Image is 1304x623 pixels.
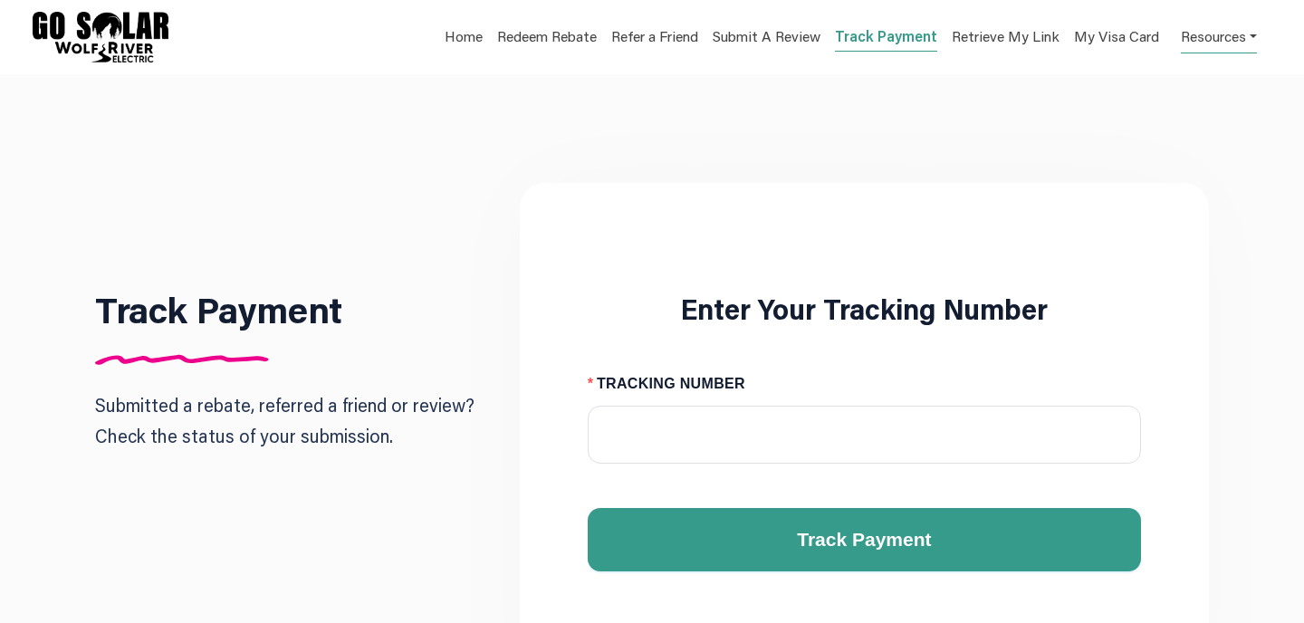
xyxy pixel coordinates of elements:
span: Track Payment [797,525,931,554]
h2: Enter Your Tracking Number [588,295,1141,323]
a: Refer a Friend [611,26,698,53]
img: Program logo [33,12,168,62]
a: Submit A Review [713,26,820,53]
h1: Track Payment [95,292,342,328]
a: Track Payment [835,26,937,52]
span: TRACKING NUMBER [597,369,745,398]
p: Submitted a rebate, referred a friend or review? Check the status of your submission. [95,389,475,451]
img: Divider [95,354,269,365]
a: My Visa Card [1074,18,1159,55]
a: Redeem Rebate [497,26,597,53]
a: Home [445,26,483,53]
button: Track Payment [588,508,1141,571]
a: Resources [1181,18,1257,53]
a: Retrieve My Link [952,26,1059,53]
